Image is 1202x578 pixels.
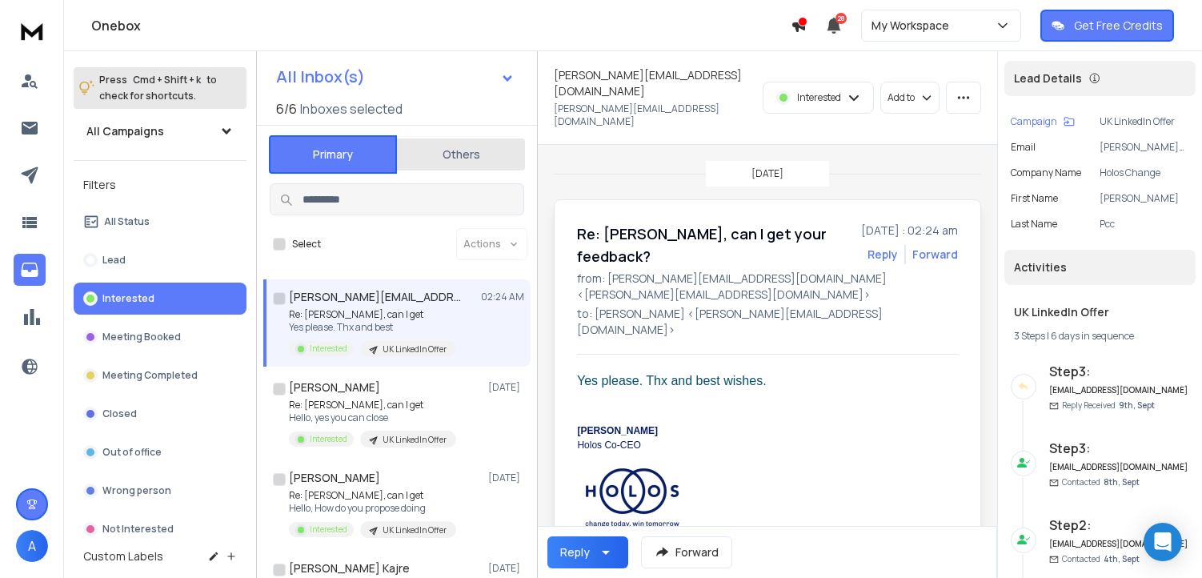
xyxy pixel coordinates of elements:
p: Add to [887,91,915,104]
p: Company Name [1011,167,1081,179]
p: My Workspace [871,18,956,34]
span: 9th, Sept [1119,399,1155,411]
h1: UK LinkedIn Offer [1014,304,1186,320]
p: Last Name [1011,218,1057,231]
h3: Custom Labels [83,548,163,564]
p: [DATE] [488,562,524,575]
p: Not Interested [102,523,174,536]
p: [DATE] [488,472,524,484]
button: All Campaigns [74,115,246,147]
button: Meeting Booked [74,321,246,353]
p: Lead [102,254,126,267]
h1: All Inbox(s) [276,69,365,85]
button: A [16,530,48,562]
p: Yes please. Thx and best [289,321,456,334]
button: All Inbox(s) [263,61,527,93]
p: Wrong person [102,484,171,497]
p: Closed [102,407,137,420]
h3: Inboxes selected [300,99,403,118]
button: Interested [74,283,246,315]
img: logo [16,16,48,46]
span: 28 [835,13,847,24]
p: Meeting Booked [102,331,181,343]
p: Re: [PERSON_NAME], can I get [289,399,456,411]
p: Out of office [102,446,162,459]
p: to: [PERSON_NAME] <[PERSON_NAME][EMAIL_ADDRESS][DOMAIN_NAME]> [577,306,958,338]
button: Primary [269,135,397,174]
p: [DATE] : 02:24 am [861,223,958,239]
p: [PERSON_NAME][EMAIL_ADDRESS][DOMAIN_NAME] [1100,141,1189,154]
button: Wrong person [74,475,246,507]
p: Interested [797,91,841,104]
p: Press to check for shortcuts. [99,72,217,104]
p: Pcc [1100,218,1189,231]
p: First Name [1011,192,1058,205]
p: Email [1011,141,1036,154]
h1: [PERSON_NAME] [289,470,380,486]
p: Campaign [1011,115,1057,128]
button: Campaign [1011,115,1075,128]
h1: Onebox [91,16,791,35]
button: Reply [867,247,898,263]
span: 8th, Sept [1104,476,1140,488]
div: Activities [1004,250,1196,285]
button: Get Free Credits [1040,10,1174,42]
button: Reply [547,536,628,568]
button: Meeting Completed [74,359,246,391]
div: Reply [560,544,590,560]
p: Re: [PERSON_NAME], can I get [289,489,456,502]
p: Get Free Credits [1074,18,1163,34]
span: 6 days in sequence [1051,329,1134,343]
span: 3 Steps [1014,329,1045,343]
p: [DATE] [488,381,524,394]
span: Cmd + Shift + k [130,70,203,89]
h6: Step 3 : [1049,439,1189,458]
button: Out of office [74,436,246,468]
h1: [PERSON_NAME] Kajre [289,560,410,576]
div: Open Intercom Messenger [1144,523,1182,561]
div: | [1014,330,1186,343]
p: Meeting Completed [102,369,198,382]
p: UK LinkedIn Offer [383,343,447,355]
h1: [PERSON_NAME][EMAIL_ADDRESS][DOMAIN_NAME] [554,67,753,99]
button: Not Interested [74,513,246,545]
button: Lead [74,244,246,276]
p: Re: [PERSON_NAME], can I get [289,308,456,321]
p: All Status [104,215,150,228]
p: Interested [102,292,154,305]
p: Contacted [1062,476,1140,488]
p: Contacted [1062,553,1140,565]
h1: All Campaigns [86,123,164,139]
p: UK LinkedIn Offer [383,434,447,446]
h1: Re: [PERSON_NAME], can I get your feedback? [577,223,851,267]
h6: Step 3 : [1049,362,1189,381]
p: Interested [310,433,347,445]
span: 6 / 6 [276,99,297,118]
h1: [PERSON_NAME] [289,379,380,395]
h6: Step 2 : [1049,516,1189,535]
p: UK LinkedIn Offer [1100,115,1189,128]
p: Interested [310,343,347,355]
h1: [PERSON_NAME][EMAIL_ADDRESS][DOMAIN_NAME] [289,289,465,305]
p: [PERSON_NAME] [1100,192,1189,205]
label: Select [292,238,321,251]
h6: [EMAIL_ADDRESS][DOMAIN_NAME] [1049,461,1189,473]
p: from: [PERSON_NAME][EMAIL_ADDRESS][DOMAIN_NAME] <[PERSON_NAME][EMAIL_ADDRESS][DOMAIN_NAME]> [577,271,958,303]
p: Reply Received [1062,399,1155,411]
p: 02:24 AM [481,291,524,303]
h3: Filters [74,174,246,196]
button: Others [397,137,525,172]
button: Forward [641,536,732,568]
p: Lead Details [1014,70,1082,86]
span: Holos Co-CEO [577,440,640,451]
p: Hello, yes you can close [289,411,456,424]
h6: [EMAIL_ADDRESS][DOMAIN_NAME] [1049,384,1189,396]
span: 4th, Sept [1104,553,1140,564]
button: Closed [74,398,246,430]
span: Yes please. Thx and best wishes. [577,374,767,387]
p: Holos Change [1100,167,1189,179]
p: Interested [310,524,347,536]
